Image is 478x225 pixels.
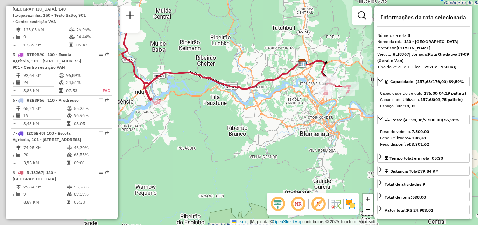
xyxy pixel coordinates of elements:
span: − [366,205,370,214]
i: Total de Atividades [16,113,21,118]
i: % de utilização da cubagem [69,35,75,39]
span: 5 - [13,52,83,70]
td: / [13,112,16,119]
strong: 176,00 [424,91,437,96]
td: 34,51% [66,79,95,86]
span: Peso: (4.198,38/7.500,00) 55,98% [391,117,459,123]
strong: 18,32 [404,103,415,108]
strong: F. Fixa - 252Cx - 7500Kg [408,64,456,70]
a: Nova sessão e pesquisa [123,8,137,24]
td: = [13,87,16,94]
span: REB3F66 [27,98,44,103]
span: | 100 - Escola Agrícola, 101 - [STREET_ADDRESS] [13,131,81,142]
i: % de utilização da cubagem [59,80,64,85]
em: Opções [99,52,103,57]
a: Zoom in [363,194,373,204]
span: 8 - [13,170,56,181]
td: 08:05 [73,120,109,127]
a: Exibir filtros [355,8,369,22]
td: = [13,120,16,127]
span: Ocultar deslocamento [269,196,286,212]
i: Total de Atividades [16,35,21,39]
h4: Informações da rota selecionada [377,14,470,21]
td: 46,70% [73,144,109,151]
i: % de utilização do peso [69,28,75,32]
a: OpenStreetMap [273,219,303,224]
td: 19 [23,112,66,119]
div: Valor total: [385,207,433,213]
td: 74,95 KM [23,144,66,151]
strong: 4.198,38 [408,135,426,140]
span: RTE9B90 [27,52,44,57]
i: Distância Total [16,185,21,189]
td: 07:53 [66,87,95,94]
td: 9 [23,33,69,40]
td: 65,21 KM [23,105,66,112]
i: Total de Atividades [16,192,21,196]
strong: R$ 24.983,01 [407,207,433,213]
td: 09:01 [73,159,109,166]
div: Peso Utilizado: [380,135,467,141]
span: Ocultar NR [290,196,307,212]
i: Tempo total em rota [67,121,70,126]
strong: RLI8J67 [393,52,409,57]
img: CDD Blumenau [298,59,307,68]
div: Capacidade do veículo: [380,90,467,97]
i: Tempo total em rota [67,161,70,165]
strong: 3.301,62 [412,141,429,147]
span: IZC5B48 [27,131,44,136]
i: Total de Atividades [16,80,21,85]
div: Total de itens: [385,194,426,200]
strong: 130 - [GEOGRAPHIC_DATA] [404,39,458,44]
td: 34,44% [76,33,109,40]
strong: 7.500,00 [412,129,429,134]
a: Capacidade: (157,68/176,00) 89,59% [377,77,470,86]
td: 3,43 KM [23,120,66,127]
i: % de utilização da cubagem [67,113,72,118]
a: Zoom out [363,204,373,215]
i: Distância Total [16,73,21,78]
td: 05:30 [73,199,109,206]
td: 125,05 KM [23,26,69,33]
td: 55,98% [73,184,109,191]
i: Distância Total [16,146,21,150]
em: Opções [99,98,103,102]
span: | [250,219,251,224]
span: | 100 - Escola Agrícola, 101 - [STREET_ADDRESS], 901 - Centro restrição VAN [13,52,83,70]
td: / [13,33,16,40]
img: Fluxo de ruas [330,198,342,210]
div: Capacidade: (157,68/176,00) 89,59% [377,87,470,112]
div: Espaço livre: [380,103,467,109]
em: Rota exportada [105,131,109,135]
td: / [13,79,16,86]
div: Número da rota: [377,32,470,39]
div: Motorista: [377,45,470,51]
strong: 538,00 [412,194,426,200]
div: Tipo do veículo: [377,64,470,70]
a: Leaflet [232,219,249,224]
div: Peso disponível: [380,141,467,147]
a: Total de atividades:9 [377,179,470,188]
em: Opções [99,170,103,174]
span: + [366,194,370,203]
em: Rota exportada [105,170,109,174]
em: Rota exportada [105,52,109,57]
td: 92,64 KM [23,72,59,79]
div: Capacidade Utilizada: [380,97,467,103]
i: Tempo total em rota [69,43,73,47]
span: Exibir rótulo [310,196,327,212]
td: 3,75 KM [23,159,66,166]
span: | 110 - Progresso [44,98,79,103]
div: Veículo: [377,51,470,64]
td: 24 [23,79,59,86]
span: Peso do veículo: [380,129,429,134]
span: RLI8J67 [27,170,43,175]
td: 8,87 KM [23,199,66,206]
span: Tempo total em rota: 05:30 [389,155,443,161]
td: 9 [23,191,66,198]
div: Peso: (4.198,38/7.500,00) 55,98% [377,126,470,150]
i: % de utilização da cubagem [67,192,72,196]
td: 96,96% [73,112,109,119]
i: Distância Total [16,28,21,32]
div: Distância Total: [385,168,439,174]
